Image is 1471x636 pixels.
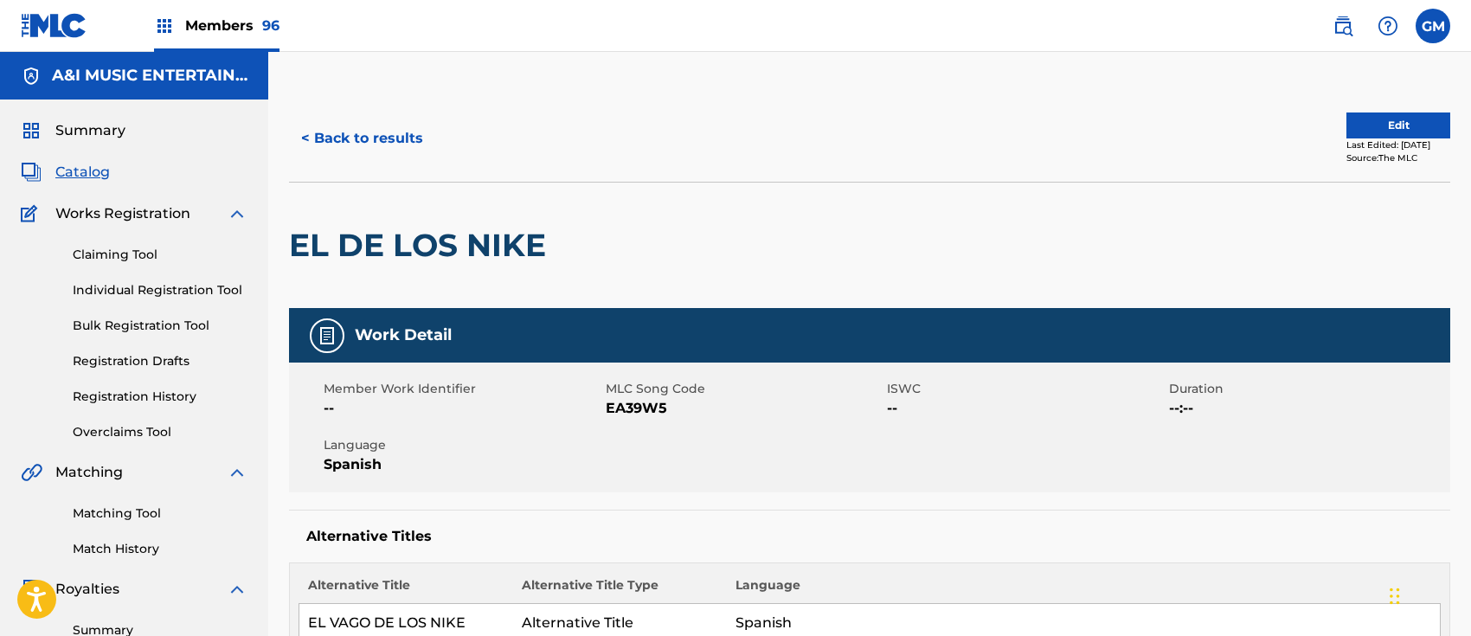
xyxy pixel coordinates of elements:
[262,17,279,34] span: 96
[55,579,119,600] span: Royalties
[55,203,190,224] span: Works Registration
[21,13,87,38] img: MLC Logo
[55,162,110,183] span: Catalog
[1326,9,1360,43] a: Public Search
[52,66,247,86] h5: A&I MUSIC ENTERTAINMENT, INC
[1384,553,1471,636] iframe: Chat Widget
[55,462,123,483] span: Matching
[606,398,883,419] span: EA39W5
[73,352,247,370] a: Registration Drafts
[73,540,247,558] a: Match History
[227,203,247,224] img: expand
[21,120,125,141] a: SummarySummary
[227,579,247,600] img: expand
[73,246,247,264] a: Claiming Tool
[21,162,42,183] img: Catalog
[21,203,43,224] img: Works Registration
[606,380,883,398] span: MLC Song Code
[73,317,247,335] a: Bulk Registration Tool
[1416,9,1450,43] div: User Menu
[324,436,601,454] span: Language
[73,388,247,406] a: Registration History
[1423,397,1471,536] iframe: Resource Center
[73,423,247,441] a: Overclaims Tool
[185,16,279,35] span: Members
[513,576,727,604] th: Alternative Title Type
[55,120,125,141] span: Summary
[154,16,175,36] img: Top Rightsholders
[1378,16,1398,36] img: help
[1346,112,1450,138] button: Edit
[73,504,247,523] a: Matching Tool
[727,576,1440,604] th: Language
[1169,380,1447,398] span: Duration
[21,579,42,600] img: Royalties
[21,120,42,141] img: Summary
[324,398,601,419] span: --
[1390,570,1400,622] div: Drag
[227,462,247,483] img: expand
[317,325,337,346] img: Work Detail
[1346,138,1450,151] div: Last Edited: [DATE]
[289,226,555,265] h2: EL DE LOS NIKE
[21,66,42,87] img: Accounts
[299,576,513,604] th: Alternative Title
[1169,398,1447,419] span: --:--
[21,162,110,183] a: CatalogCatalog
[289,117,435,160] button: < Back to results
[1371,9,1405,43] div: Help
[887,380,1165,398] span: ISWC
[73,281,247,299] a: Individual Registration Tool
[1333,16,1353,36] img: search
[324,380,601,398] span: Member Work Identifier
[887,398,1165,419] span: --
[355,325,452,345] h5: Work Detail
[324,454,601,475] span: Spanish
[306,528,1433,545] h5: Alternative Titles
[21,462,42,483] img: Matching
[1346,151,1450,164] div: Source: The MLC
